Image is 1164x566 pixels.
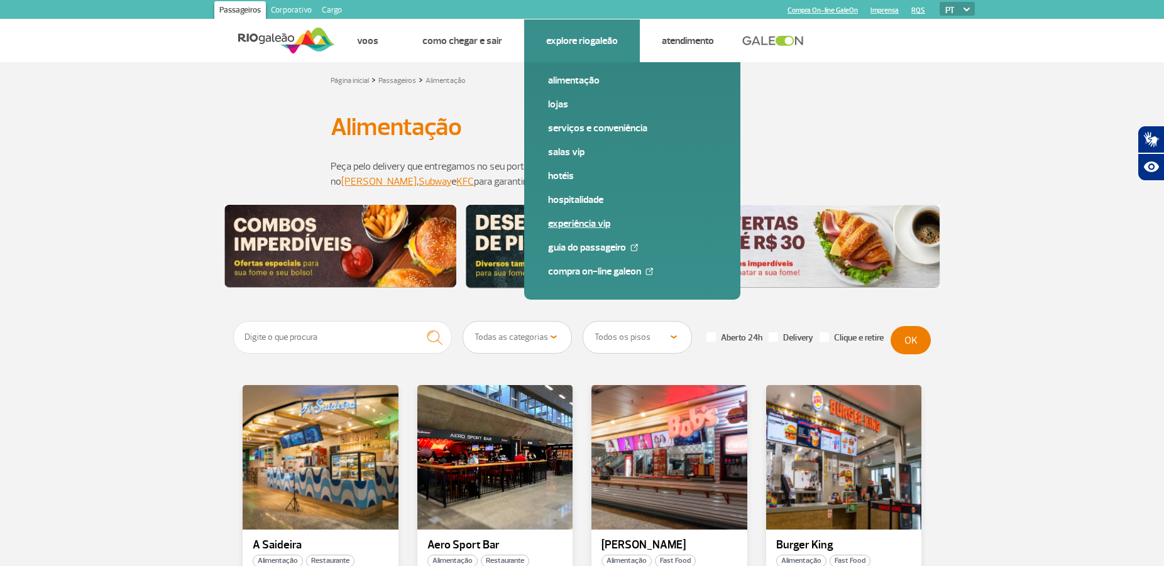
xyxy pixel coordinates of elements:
[645,268,653,275] img: External Link Icon
[548,73,717,87] a: Alimentação
[357,35,378,47] a: Voos
[426,76,466,85] a: Alimentação
[601,539,737,552] p: [PERSON_NAME]
[341,175,417,188] a: [PERSON_NAME]
[422,35,502,47] a: Como chegar e sair
[233,321,452,354] input: Digite o que procura
[331,159,833,189] p: Peça pelo delivery que entregamos no seu portão de embarque! Use o cupom GALEON10 no , e para gar...
[419,72,423,87] a: >
[548,97,717,111] a: Lojas
[317,1,347,21] a: Cargo
[820,332,884,344] label: Clique e retire
[266,1,317,21] a: Corporativo
[419,175,451,188] a: Subway
[870,6,899,14] a: Imprensa
[776,539,912,552] p: Burger King
[548,169,717,183] a: Hotéis
[548,145,717,159] a: Salas VIP
[378,76,416,85] a: Passageiros
[1138,126,1164,181] div: Plugin de acessibilidade da Hand Talk.
[788,6,858,14] a: Compra On-line GaleOn
[630,244,638,251] img: External Link Icon
[546,35,618,47] a: Explore RIOgaleão
[331,76,369,85] a: Página inicial
[548,264,717,278] a: Compra On-line GaleOn
[456,175,474,188] a: KFC
[427,539,563,552] p: Aero Sport Bar
[891,326,931,354] button: OK
[548,121,717,135] a: Serviços e Conveniência
[253,539,388,552] p: A Saideira
[662,35,714,47] a: Atendimento
[548,217,717,231] a: Experiência VIP
[331,116,833,138] h1: Alimentação
[911,6,925,14] a: RQS
[706,332,762,344] label: Aberto 24h
[548,193,717,207] a: Hospitalidade
[1138,126,1164,153] button: Abrir tradutor de língua de sinais.
[371,72,376,87] a: >
[214,1,266,21] a: Passageiros
[548,241,717,254] a: Guia do Passageiro
[1138,153,1164,181] button: Abrir recursos assistivos.
[769,332,813,344] label: Delivery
